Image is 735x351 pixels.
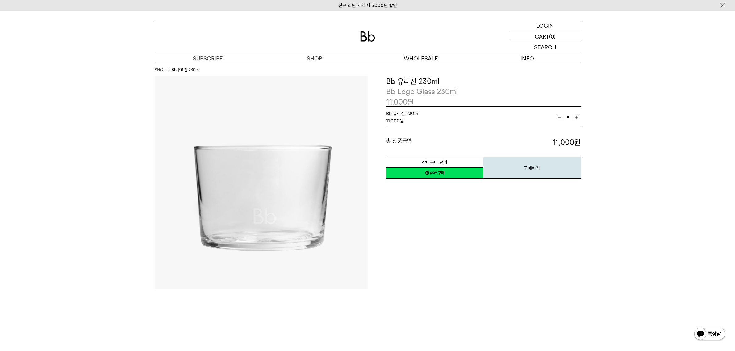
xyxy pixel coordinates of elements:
img: 로고 [360,31,375,42]
button: 감소 [556,114,563,121]
a: SHOP [155,67,165,73]
button: 장바구니 담기 [386,157,483,168]
a: 새창 [386,167,483,179]
img: 카카오톡 채널 1:1 채팅 버튼 [694,327,726,342]
a: LOGIN [510,20,581,31]
strong: 11,000 [386,118,400,124]
p: 11,000 [386,97,414,107]
div: 원 [386,117,556,125]
button: 증가 [573,114,580,121]
h3: Bb 유리잔 230ml [386,76,581,87]
dt: 총 상품금액 [386,137,483,148]
strong: 11,000 [553,138,581,147]
a: SUBSCRIBE [155,53,261,64]
p: SEARCH [534,42,556,53]
button: 구매하기 [483,157,581,179]
img: Bb 유리잔 230ml [155,76,368,289]
li: Bb 유리잔 230ml [172,67,200,73]
a: SHOP [261,53,368,64]
p: (0) [549,31,556,42]
p: WHOLESALE [368,53,474,64]
span: Bb 유리잔 230ml [386,111,420,116]
a: 신규 회원 가입 시 3,000원 할인 [338,3,397,8]
b: 원 [574,138,581,147]
p: INFO [474,53,581,64]
p: LOGIN [536,20,554,31]
span: 원 [407,97,414,106]
a: CART (0) [510,31,581,42]
p: Bb Logo Glass 230ml [386,86,581,97]
p: CART [535,31,549,42]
